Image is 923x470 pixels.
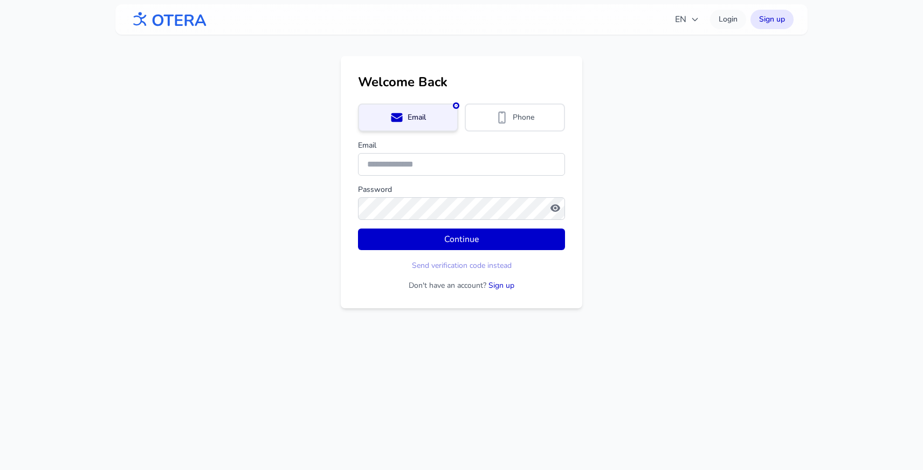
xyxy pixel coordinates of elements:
[412,260,512,271] button: Send verification code instead
[358,184,565,195] label: Password
[710,10,746,29] a: Login
[358,73,565,91] h1: Welcome Back
[129,8,207,32] img: OTERA logo
[513,112,534,123] span: Phone
[675,13,699,26] span: EN
[488,280,514,291] a: Sign up
[358,140,565,151] label: Email
[408,112,426,123] span: Email
[358,229,565,250] button: Continue
[669,9,706,30] button: EN
[750,10,794,29] a: Sign up
[358,280,565,291] p: Don't have an account?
